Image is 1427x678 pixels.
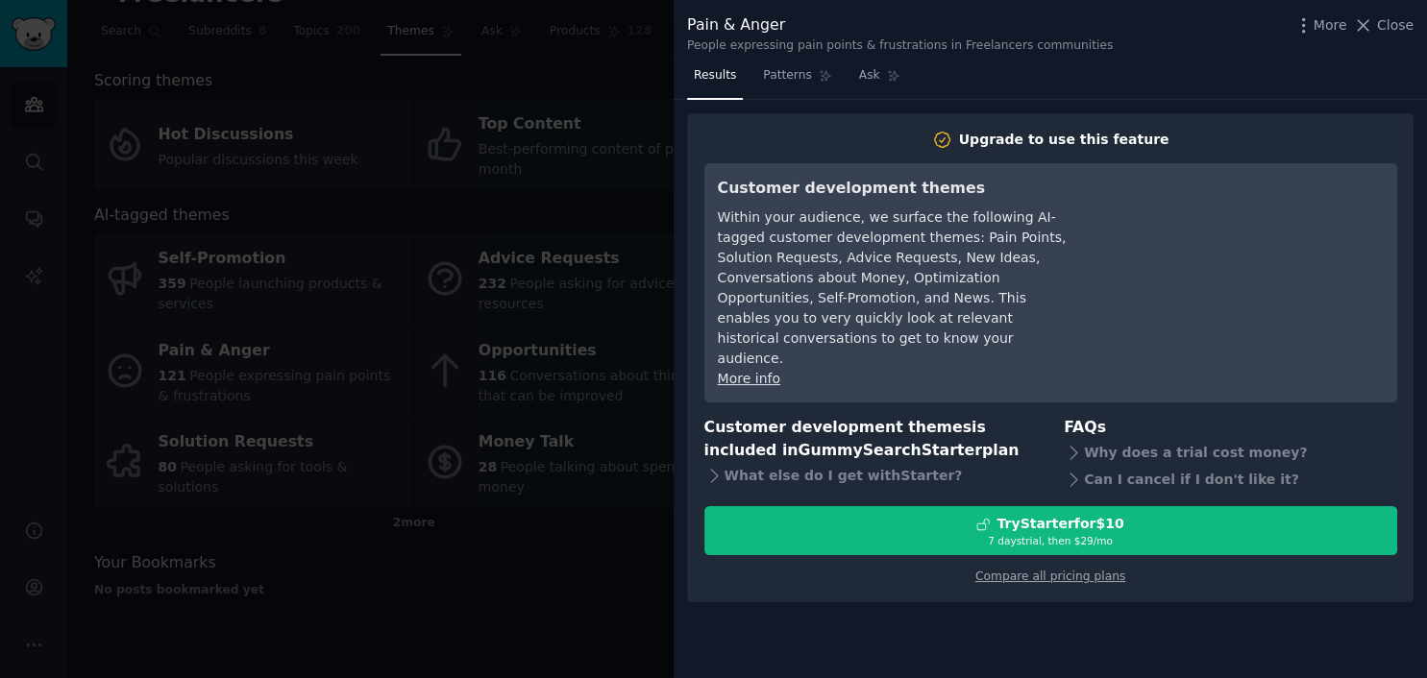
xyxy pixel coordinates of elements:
div: People expressing pain points & frustrations in Freelancers communities [687,37,1113,55]
div: Try Starter for $10 [996,514,1123,534]
span: Ask [859,67,880,85]
button: More [1293,15,1347,36]
span: Results [694,67,736,85]
span: GummySearch Starter [798,441,981,459]
div: Pain & Anger [687,13,1113,37]
h3: Customer development themes [718,177,1069,201]
div: Within your audience, we surface the following AI-tagged customer development themes: Pain Points... [718,207,1069,369]
span: Patterns [763,67,811,85]
span: Close [1377,15,1414,36]
div: Can I cancel if I don't like it? [1064,466,1397,493]
button: TryStarterfor$107 daystrial, then $29/mo [704,506,1397,555]
a: Ask [852,61,907,100]
a: Compare all pricing plans [975,569,1125,583]
div: 7 days trial, then $ 29 /mo [705,534,1396,547]
div: What else do I get with Starter ? [704,463,1038,490]
button: Close [1353,15,1414,36]
a: More info [718,371,780,386]
span: More [1314,15,1347,36]
a: Results [687,61,743,100]
div: Why does a trial cost money? [1064,439,1397,466]
iframe: YouTube video player [1095,177,1384,321]
h3: FAQs [1064,416,1397,440]
h3: Customer development themes is included in plan [704,416,1038,463]
a: Patterns [756,61,838,100]
div: Upgrade to use this feature [959,130,1169,150]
